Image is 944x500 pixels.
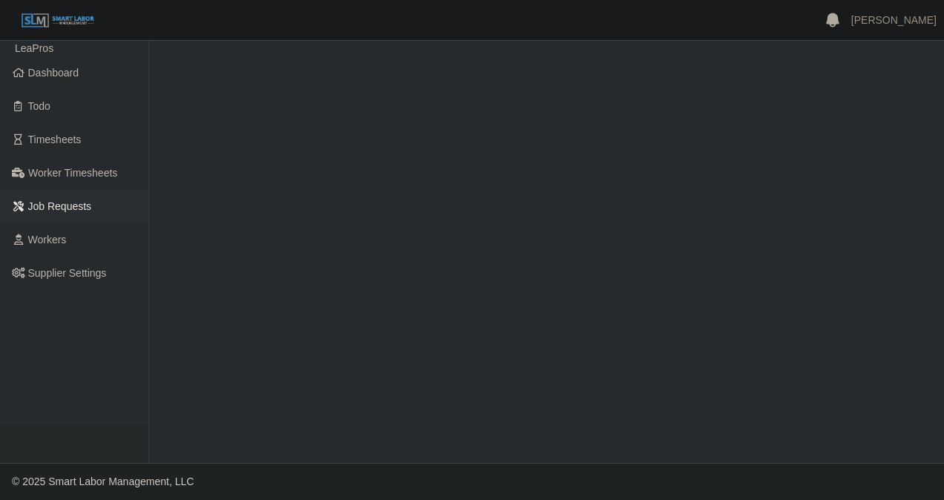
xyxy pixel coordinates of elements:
[28,234,67,246] span: Workers
[28,167,117,179] span: Worker Timesheets
[851,13,937,28] a: [PERSON_NAME]
[12,476,194,487] span: © 2025 Smart Labor Management, LLC
[28,200,92,212] span: Job Requests
[15,42,53,54] span: LeaPros
[28,100,50,112] span: Todo
[28,67,79,79] span: Dashboard
[21,13,95,29] img: SLM Logo
[28,134,82,145] span: Timesheets
[28,267,107,279] span: Supplier Settings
